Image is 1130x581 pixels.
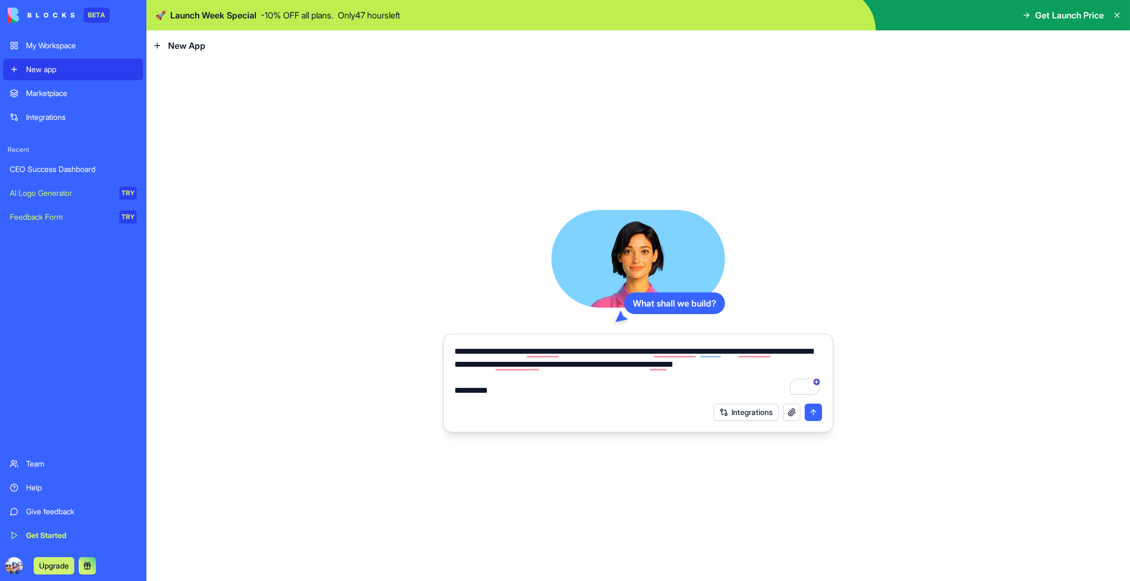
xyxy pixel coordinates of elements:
[3,158,143,180] a: CEO Success Dashboard
[26,64,137,75] div: New app
[26,506,137,517] div: Give feedback
[168,39,206,52] span: New App
[3,35,143,56] a: My Workspace
[3,59,143,80] a: New app
[170,9,256,22] span: Launch Week Special
[454,345,822,397] textarea: To enrich screen reader interactions, please activate Accessibility in Grammarly extension settings
[3,501,143,522] a: Give feedback
[26,112,137,123] div: Integrations
[3,453,143,475] a: Team
[3,182,143,204] a: AI Logo GeneratorTRY
[3,82,143,104] a: Marketplace
[10,188,112,199] div: AI Logo Generator
[84,8,110,23] div: BETA
[34,560,74,571] a: Upgrade
[119,210,137,224] div: TRY
[3,525,143,546] a: Get Started
[10,212,112,222] div: Feedback Form
[338,9,400,22] p: Only 47 hours left
[3,145,143,154] span: Recent
[3,477,143,499] a: Help
[26,482,137,493] div: Help
[10,164,137,175] div: CEO Success Dashboard
[26,40,137,51] div: My Workspace
[8,8,110,23] a: BETA
[5,557,23,574] img: ACg8ocIbj3mSFGab6yVHNGGOvId2VCXwclaIR6eJmRqJfIT5VNW_2ABE=s96-c
[261,9,333,22] p: - 10 % OFF all plans.
[26,530,137,541] div: Get Started
[119,187,137,200] div: TRY
[26,88,137,99] div: Marketplace
[26,458,137,469] div: Team
[1035,9,1104,22] span: Get Launch Price
[34,557,74,574] button: Upgrade
[3,106,143,128] a: Integrations
[624,292,725,314] div: What shall we build?
[714,404,779,421] button: Integrations
[8,8,75,23] img: logo
[3,206,143,228] a: Feedback FormTRY
[155,9,166,22] span: 🚀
